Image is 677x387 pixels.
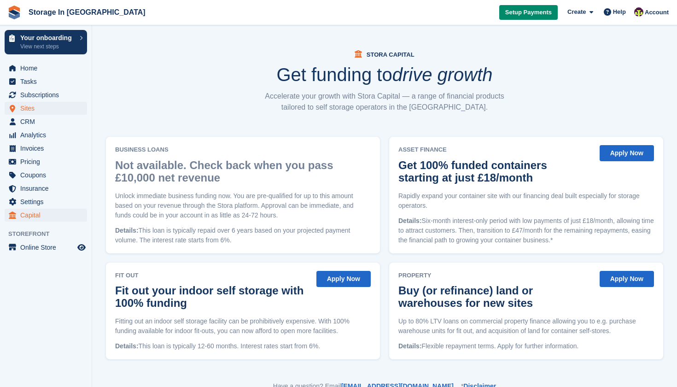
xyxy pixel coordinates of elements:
p: Your onboarding [20,35,75,41]
p: This loan is typically repaid over 6 years based on your projected payment volume. The interest r... [115,226,371,245]
span: Details: [115,342,139,350]
span: Details: [398,217,422,224]
h1: Get funding to [276,65,492,84]
a: Your onboarding View next steps [5,30,87,54]
span: CRM [20,115,76,128]
span: Home [20,62,76,75]
p: Accelerate your growth with Stora Capital — a range of financial products tailored to self storag... [260,91,509,113]
a: Storage In [GEOGRAPHIC_DATA] [25,5,149,20]
span: Business Loans [115,145,371,154]
span: Account [645,8,669,17]
a: menu [5,142,87,155]
span: Details: [115,227,139,234]
p: Up to 80% LTV loans on commercial property finance allowing you to e.g. purchase warehouse units ... [398,317,654,336]
h2: Not available. Check back when you pass £10,000 net revenue [115,159,366,184]
span: Sites [20,102,76,115]
img: Colin Wood [634,7,643,17]
span: Online Store [20,241,76,254]
span: Asset Finance [398,145,594,154]
span: Analytics [20,129,76,141]
button: Apply Now [316,271,371,287]
span: Insurance [20,182,76,195]
a: menu [5,62,87,75]
span: Create [567,7,586,17]
h2: Fit out your indoor self storage with 100% funding [115,284,306,309]
a: menu [5,115,87,128]
a: menu [5,241,87,254]
p: Flexible repayment terms. Apply for further information. [398,341,654,351]
span: Settings [20,195,76,208]
p: Rapidly expand your container site with our financing deal built especially for storage operators. [398,191,654,211]
p: This loan is typically 12-60 months. Interest rates start from 6%. [115,341,371,351]
h2: Buy (or refinance) land or warehouses for new sites [398,284,589,309]
span: Pricing [20,155,76,168]
i: drive growth [392,64,493,85]
a: menu [5,155,87,168]
img: stora-icon-8386f47178a22dfd0bd8f6a31ec36ba5ce8667c1dd55bd0f319d3a0aa187defe.svg [7,6,21,19]
a: menu [5,182,87,195]
a: menu [5,75,87,88]
p: Fitting out an indoor self storage facility can be prohibitively expensive. With 100% funding ava... [115,317,371,336]
a: menu [5,195,87,208]
a: menu [5,209,87,222]
button: Apply Now [600,271,654,287]
span: Details: [398,342,422,350]
a: Setup Payments [499,5,558,20]
a: menu [5,169,87,182]
p: Six-month interest-only period with low payments of just £18/month, allowing time to attract cust... [398,216,654,245]
span: Capital [20,209,76,222]
span: Storefront [8,229,92,239]
span: Tasks [20,75,76,88]
button: Apply Now [600,145,654,161]
p: View next steps [20,42,75,51]
span: Coupons [20,169,76,182]
span: Invoices [20,142,76,155]
span: Property [398,271,594,280]
p: Unlock immediate business funding now. You are pre-qualified for up to this amount based on your ... [115,191,371,220]
span: Setup Payments [505,8,552,17]
a: Preview store [76,242,87,253]
h2: Get 100% funded containers starting at just £18/month [398,159,589,184]
a: menu [5,88,87,101]
a: menu [5,102,87,115]
span: Help [613,7,626,17]
span: Fit Out [115,271,311,280]
span: Stora Capital [367,51,414,58]
span: Subscriptions [20,88,76,101]
a: menu [5,129,87,141]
